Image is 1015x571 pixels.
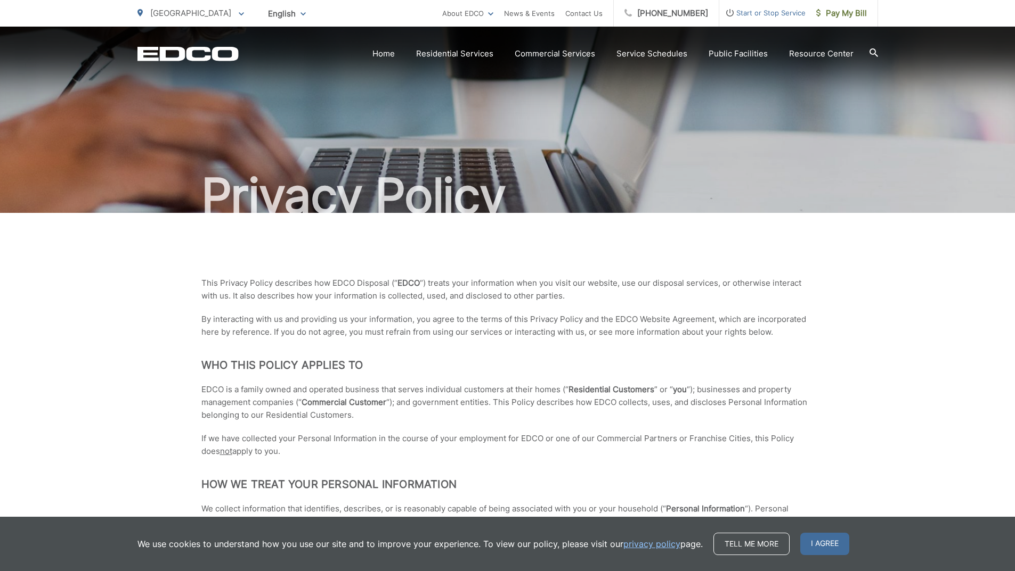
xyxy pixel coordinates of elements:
a: privacy policy [623,537,680,550]
p: This Privacy Policy describes how EDCO Disposal (“ “) treats your information when you visit our ... [201,277,814,302]
h2: Who This Policy Applies To [201,359,814,371]
p: If we have collected your Personal Information in the course of your employment for EDCO or one o... [201,432,814,458]
p: By interacting with us and providing us your information, you agree to the terms of this Privacy ... [201,313,814,338]
a: About EDCO [442,7,493,20]
strong: EDCO [397,278,420,288]
strong: Residential Customers [569,384,654,394]
a: Service Schedules [616,47,687,60]
a: EDCD logo. Return to the homepage. [137,46,239,61]
span: I agree [800,533,849,555]
span: English [260,4,314,23]
a: Resource Center [789,47,854,60]
a: Home [372,47,395,60]
span: not [220,446,232,456]
a: Commercial Services [515,47,595,60]
strong: Personal Information [666,503,745,514]
p: We use cookies to understand how you use our site and to improve your experience. To view our pol... [137,537,703,550]
h1: Privacy Policy [137,169,878,222]
h2: How We Treat Your Personal Information [201,478,814,491]
strong: Commercial Customer [302,397,386,407]
a: Tell me more [713,533,790,555]
strong: you [673,384,687,394]
a: News & Events [504,7,555,20]
p: EDCO is a family owned and operated business that serves individual customers at their homes (“ ”... [201,383,814,421]
span: [GEOGRAPHIC_DATA] [150,8,231,18]
a: Residential Services [416,47,493,60]
span: Pay My Bill [816,7,867,20]
a: Public Facilities [709,47,768,60]
p: We collect information that identifies, describes, or is reasonably capable of being associated w... [201,502,814,528]
a: Contact Us [565,7,603,20]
